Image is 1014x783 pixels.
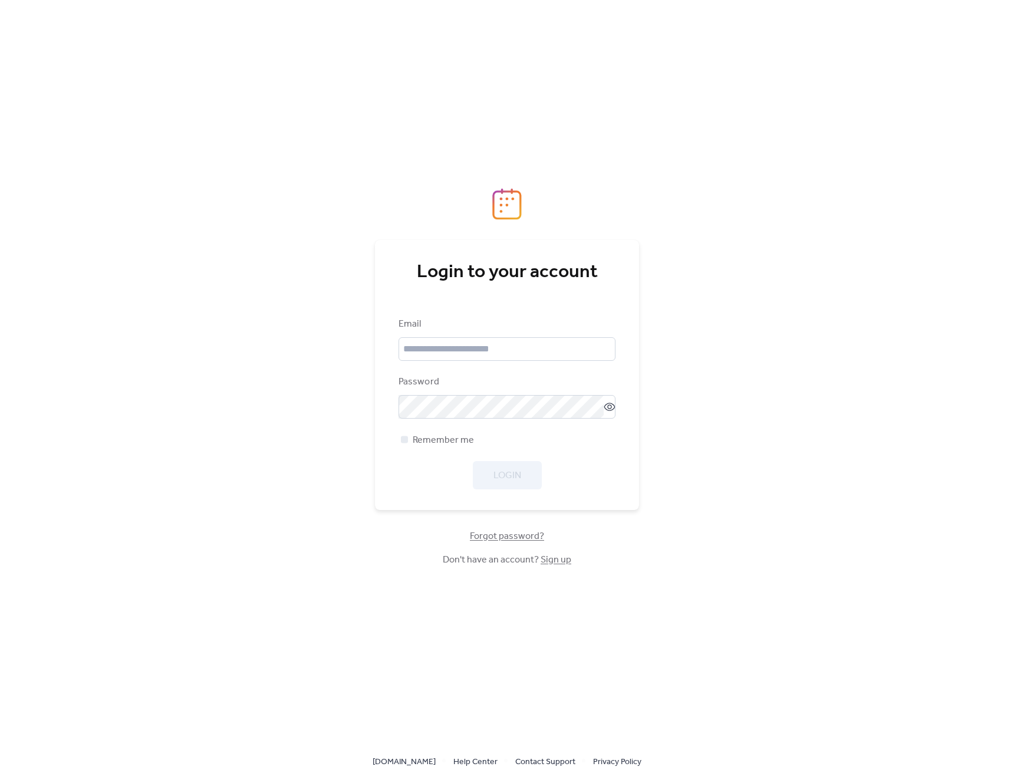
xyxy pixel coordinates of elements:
[413,433,474,448] span: Remember me
[399,375,613,389] div: Password
[373,755,436,769] span: [DOMAIN_NAME]
[593,754,641,769] a: Privacy Policy
[399,261,615,284] div: Login to your account
[593,755,641,769] span: Privacy Policy
[453,754,498,769] a: Help Center
[492,188,522,220] img: logo
[515,755,575,769] span: Contact Support
[541,551,571,569] a: Sign up
[515,754,575,769] a: Contact Support
[443,553,571,567] span: Don't have an account?
[399,317,613,331] div: Email
[453,755,498,769] span: Help Center
[373,754,436,769] a: [DOMAIN_NAME]
[470,529,544,544] span: Forgot password?
[470,533,544,539] a: Forgot password?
